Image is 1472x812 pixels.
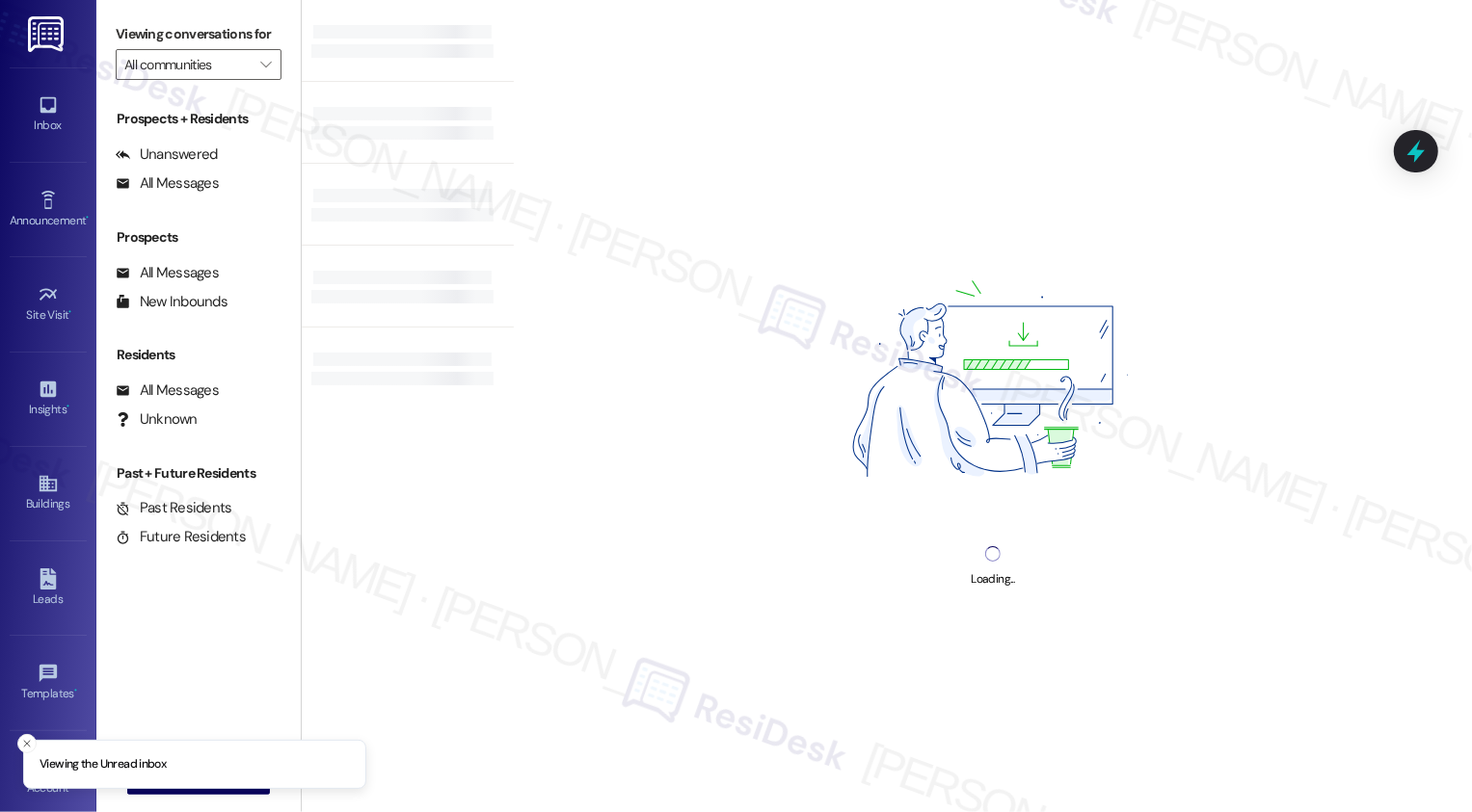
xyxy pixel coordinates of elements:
[74,684,77,697] span: •
[10,89,87,141] a: Inbox
[10,563,87,615] a: Leads
[116,498,232,518] div: Past Residents
[971,569,1014,589] div: Loading...
[96,227,301,248] div: Prospects
[116,19,281,49] label: Viewing conversations for
[116,292,227,312] div: New Inbounds
[116,263,219,283] div: All Messages
[96,109,301,129] div: Prospects + Residents
[116,144,218,165] div: Unanswered
[69,305,72,319] span: •
[10,751,87,803] a: Account
[86,211,89,224] span: •
[10,278,87,330] a: Site Visit •
[116,380,219,401] div: All Messages
[67,400,69,413] span: •
[260,57,271,72] i: 
[116,527,246,547] div: Future Residents
[10,373,87,425] a: Insights •
[116,173,219,194] div: All Messages
[116,409,198,430] div: Unknown
[96,463,301,484] div: Past + Future Residents
[10,467,87,519] a: Buildings
[40,756,166,773] p: Viewing the Unread inbox
[17,734,37,753] button: Close toast
[96,345,301,365] div: Residents
[28,16,67,52] img: ResiDesk Logo
[124,49,251,80] input: All communities
[10,657,87,709] a: Templates •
